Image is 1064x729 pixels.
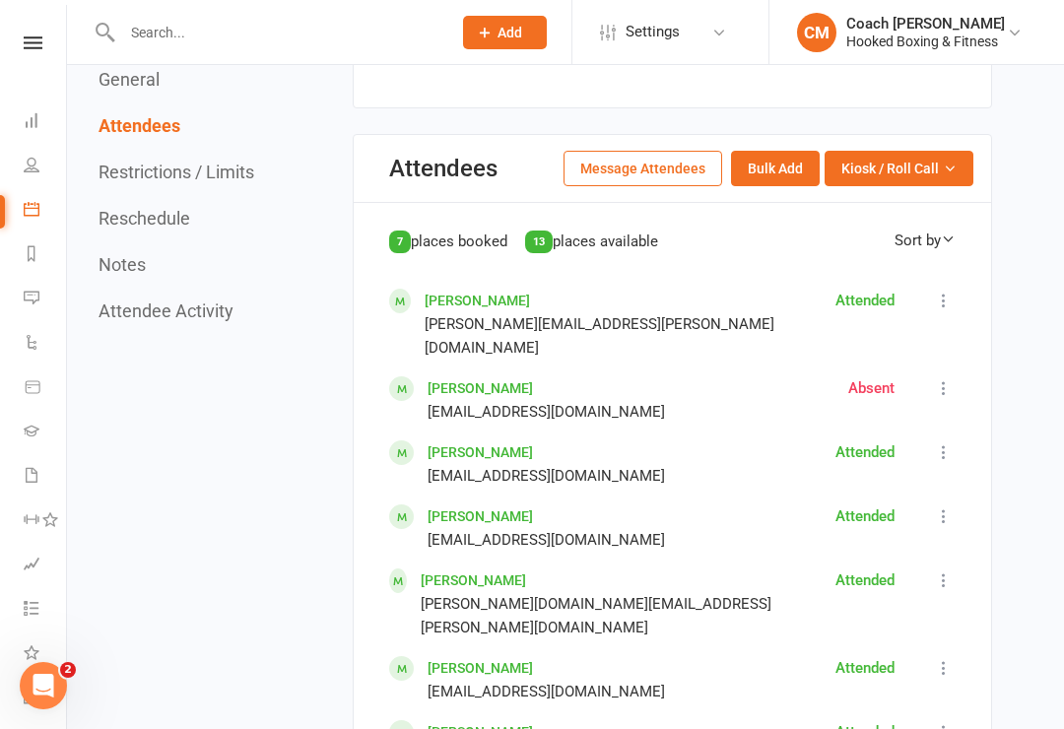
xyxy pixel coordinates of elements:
[99,208,190,229] button: Reschedule
[99,115,180,136] button: Attendees
[835,568,895,592] div: Attended
[389,155,498,182] div: Attendees
[463,16,547,49] button: Add
[99,254,146,275] button: Notes
[553,232,658,250] span: places available
[498,25,522,40] span: Add
[24,189,68,233] a: Calendar
[841,158,939,179] span: Kiosk / Roll Call
[24,366,68,411] a: Product Sales
[116,19,437,46] input: Search...
[428,400,665,424] div: [EMAIL_ADDRESS][DOMAIN_NAME]
[825,151,973,186] button: Kiosk / Roll Call
[797,13,836,52] div: CM
[428,444,533,460] a: [PERSON_NAME]
[835,440,895,464] div: Attended
[24,233,68,278] a: Reports
[421,572,526,588] a: [PERSON_NAME]
[428,660,533,676] a: [PERSON_NAME]
[24,632,68,677] a: What's New
[425,293,530,308] a: [PERSON_NAME]
[525,231,553,253] div: 13
[20,662,67,709] iframe: Intercom live chat
[24,145,68,189] a: People
[425,312,835,360] div: [PERSON_NAME][EMAIL_ADDRESS][PERSON_NAME][DOMAIN_NAME]
[626,10,680,54] span: Settings
[421,592,835,639] div: [PERSON_NAME][DOMAIN_NAME][EMAIL_ADDRESS][PERSON_NAME][DOMAIN_NAME]
[99,300,233,321] button: Attendee Activity
[24,544,68,588] a: Assessments
[835,504,895,528] div: Attended
[428,508,533,524] a: [PERSON_NAME]
[895,229,956,252] div: Sort by
[411,232,507,250] span: places booked
[24,100,68,145] a: Dashboard
[564,151,722,186] button: Message Attendees
[99,69,160,90] button: General
[428,464,665,488] div: [EMAIL_ADDRESS][DOMAIN_NAME]
[428,528,665,552] div: [EMAIL_ADDRESS][DOMAIN_NAME]
[428,380,533,396] a: [PERSON_NAME]
[389,231,411,253] div: 7
[846,15,1005,33] div: Coach [PERSON_NAME]
[99,162,254,182] button: Restrictions / Limits
[846,33,1005,50] div: Hooked Boxing & Fitness
[731,151,820,186] button: Bulk Add
[428,680,665,703] div: [EMAIL_ADDRESS][DOMAIN_NAME]
[60,662,76,678] span: 2
[835,656,895,680] div: Attended
[835,289,895,312] div: Attended
[848,376,895,400] div: Absent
